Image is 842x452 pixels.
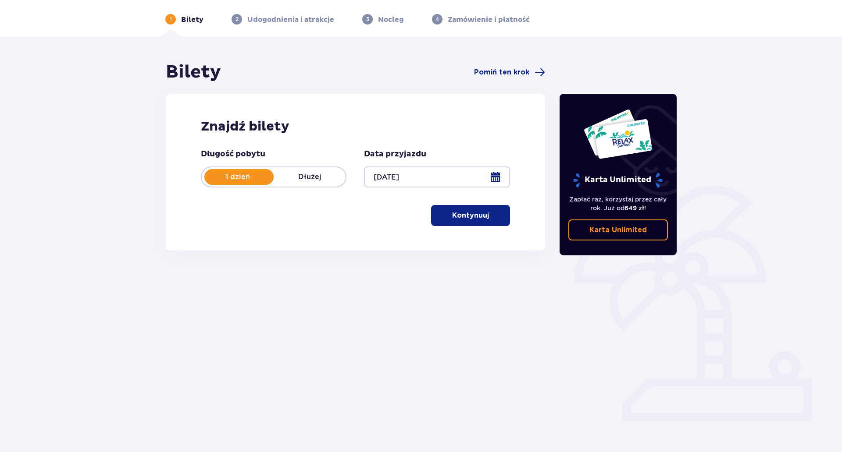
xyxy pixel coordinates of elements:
[366,15,369,23] p: 3
[432,14,530,25] div: 4Zamówienie i płatność
[362,14,404,25] div: 3Nocleg
[247,15,334,25] p: Udogodnienia i atrakcje
[474,67,529,77] span: Pomiń ten krok
[435,15,439,23] p: 4
[589,225,647,235] p: Karta Unlimited
[274,172,346,182] p: Dłużej
[232,14,334,25] div: 2Udogodnienia i atrakcje
[572,173,664,188] p: Karta Unlimited
[166,61,221,83] h1: Bilety
[201,118,510,135] h2: Znajdź bilety
[452,211,489,220] p: Kontynuuj
[378,15,404,25] p: Nocleg
[583,109,653,159] img: Dwie karty całoroczne do Suntago z napisem 'UNLIMITED RELAX', na białym tle z tropikalnymi liśćmi...
[474,67,545,78] a: Pomiń ten krok
[568,219,668,240] a: Karta Unlimited
[170,15,172,23] p: 1
[568,195,668,212] p: Zapłać raz, korzystaj przez cały rok. Już od !
[201,149,265,159] p: Długość pobytu
[431,205,510,226] button: Kontynuuj
[364,149,426,159] p: Data przyjazdu
[235,15,239,23] p: 2
[448,15,530,25] p: Zamówienie i płatność
[202,172,274,182] p: 1 dzień
[181,15,203,25] p: Bilety
[624,205,644,212] span: 649 zł
[165,14,203,25] div: 1Bilety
